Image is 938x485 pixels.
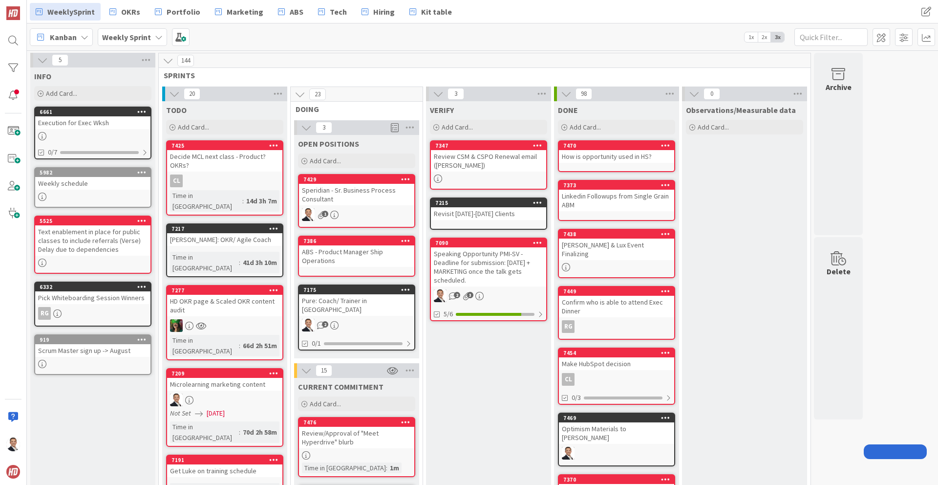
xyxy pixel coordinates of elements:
[35,177,150,190] div: Weekly schedule
[167,141,282,172] div: 7425Decide MCL next class - Product? OKRs?
[299,294,414,316] div: Pure: Coach/ Trainer in [GEOGRAPHIC_DATA]
[563,476,674,483] div: 7370
[290,6,303,18] span: ABS
[40,169,150,176] div: 5982
[40,109,150,115] div: 6661
[558,229,675,278] a: 7438[PERSON_NAME] & Lux Event Finalizing
[35,283,150,291] div: 6332
[298,382,384,392] span: CURRENT COMMITMENT
[299,237,414,267] div: 7386ABS - Product Manager Ship Operations
[34,282,151,327] a: 6332Pick Whiteboarding Session WinnersRG
[35,217,150,225] div: 5525
[302,208,315,221] img: SL
[559,475,674,484] div: 7370
[559,422,674,444] div: Optimism Materials to [PERSON_NAME]
[167,150,282,172] div: Decide MCL next class - Product? OKRs?
[299,175,414,205] div: 7429Speridian - Sr. Business Process Consultant
[310,156,341,165] span: Add Card...
[559,349,674,357] div: 7454
[299,286,414,294] div: 7175
[167,394,282,406] div: SL
[686,105,796,115] span: Observations/Measurable data
[316,122,332,133] span: 3
[444,309,453,319] span: 5/6
[302,319,315,331] img: SL
[166,105,187,115] span: TODO
[149,3,206,21] a: Portfolio
[322,321,328,328] span: 2
[167,224,282,233] div: 7217
[431,150,546,172] div: Review CSM & CSPO Renewal email ([PERSON_NAME])
[745,32,758,42] span: 1x
[177,55,194,66] span: 144
[171,457,282,463] div: 7191
[559,150,674,163] div: How is opportunity used in HS?
[570,123,601,132] span: Add Card...
[47,6,95,18] span: WeeklySprint
[431,141,546,150] div: 7347
[562,320,575,333] div: RG
[170,421,239,443] div: Time in [GEOGRAPHIC_DATA]
[794,28,868,46] input: Quick Filter...
[559,296,674,317] div: Confirm who is able to attend Exec Dinner
[35,291,150,304] div: Pick Whiteboarding Session Winners
[35,168,150,190] div: 5982Weekly schedule
[435,142,546,149] div: 7347
[559,230,674,239] div: 7438
[298,236,415,277] a: 7386ABS - Product Manager Ship Operations
[559,447,674,460] div: SL
[826,81,852,93] div: Archive
[6,438,20,451] img: SL
[434,289,447,302] img: SL
[242,196,244,206] span: :
[170,394,183,406] img: SL
[167,456,282,477] div: 7191Get Luke on training schedule
[558,413,675,466] a: 7469Optimism Materials to [PERSON_NAME]SL
[431,247,546,287] div: Speaking Opportunity PMI-SV - Deadline for submission: [DATE] + MARKETING once the talk gets sche...
[431,141,546,172] div: 7347Review CSM & CSPO Renewal email ([PERSON_NAME])
[448,88,464,100] span: 3
[387,463,402,473] div: 1m
[303,176,414,183] div: 7429
[467,292,473,298] span: 3
[167,6,200,18] span: Portfolio
[559,349,674,370] div: 7454Make HubSpot decision
[431,207,546,220] div: Revisit [DATE]-[DATE] Clients
[171,142,282,149] div: 7425
[404,3,458,21] a: Kit table
[40,284,150,290] div: 6332
[167,378,282,391] div: Microlearning marketing content
[167,456,282,464] div: 7191
[40,336,150,343] div: 919
[316,365,332,376] span: 15
[303,238,414,244] div: 7386
[35,225,150,256] div: Text enablement in place for public classes to include referrals (Verse) Delay due to dependencies
[563,142,674,149] div: 7470
[758,32,771,42] span: 2x
[167,224,282,246] div: 7217[PERSON_NAME]: OKR/ Agile Coach
[34,167,151,208] a: 5982Weekly schedule
[312,3,353,21] a: Tech
[299,427,414,448] div: Review/Approval of "Meet Hyperdrive" blurb
[558,105,578,115] span: DONE
[167,175,282,187] div: CL
[35,108,150,116] div: 6661
[435,240,546,246] div: 7090
[299,208,414,221] div: SL
[35,116,150,129] div: Execution for Exec Wksh
[559,181,674,190] div: 7373
[576,88,592,100] span: 98
[244,196,279,206] div: 14d 3h 7m
[303,287,414,293] div: 7175
[703,88,720,100] span: 0
[430,238,547,321] a: 7090Speaking Opportunity PMI-SV - Deadline for submission: [DATE] + MARKETING once the talk gets ...
[166,140,283,216] a: 7425Decide MCL next class - Product? OKRs?CLTime in [GEOGRAPHIC_DATA]:14d 3h 7m
[35,307,150,320] div: RG
[559,287,674,317] div: 7449Confirm who is able to attend Exec Dinner
[171,370,282,377] div: 7209
[6,6,20,20] img: Visit kanbanzone.com
[167,295,282,316] div: HD OKR page & Scaled OKR content audit
[170,319,183,332] img: SL
[170,190,242,212] div: Time in [GEOGRAPHIC_DATA]
[330,6,347,18] span: Tech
